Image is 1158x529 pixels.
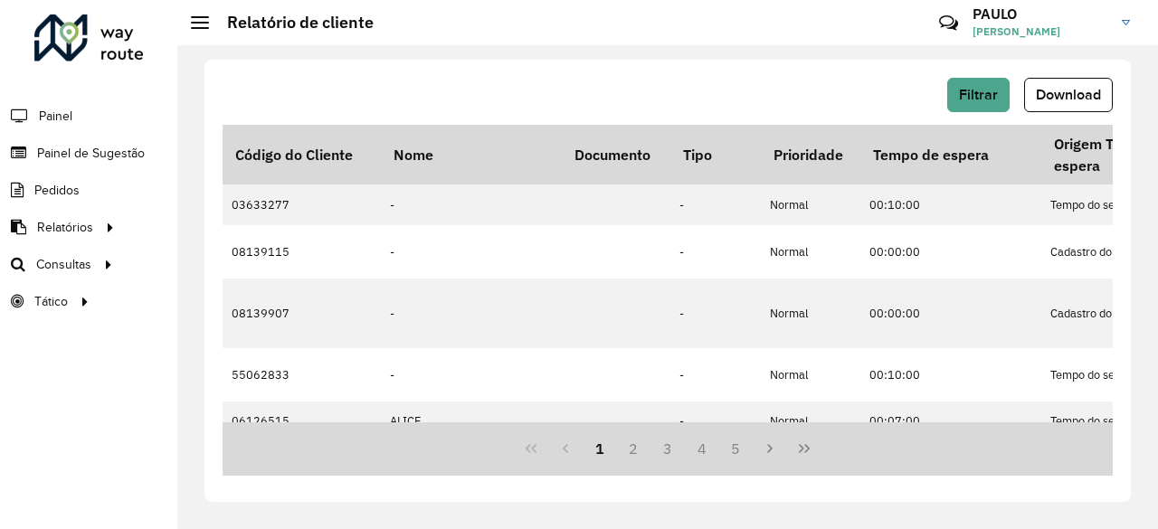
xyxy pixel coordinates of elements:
span: [PERSON_NAME] [973,24,1108,40]
td: 00:00:00 [860,225,1041,278]
button: Filtrar [947,78,1010,112]
td: 08139907 [223,279,381,349]
span: Pedidos [34,181,80,200]
td: ALICE [381,401,562,442]
th: Nome [381,125,562,184]
td: Normal [761,225,860,278]
button: 1 [583,431,617,466]
span: Download [1036,87,1101,102]
th: Tempo de espera [860,125,1041,184]
button: Next Page [753,431,787,466]
span: Tático [34,292,68,311]
td: Normal [761,401,860,442]
td: 00:10:00 [860,348,1041,401]
td: 00:07:00 [860,401,1041,442]
td: 03633277 [223,184,381,225]
button: Download [1024,78,1113,112]
td: - [381,184,562,225]
td: - [670,225,761,278]
button: 2 [616,431,650,466]
span: Relatórios [37,218,93,237]
th: Tipo [670,125,761,184]
button: Last Page [787,431,821,466]
td: - [670,184,761,225]
td: 00:10:00 [860,184,1041,225]
td: - [670,279,761,349]
td: - [381,348,562,401]
th: Prioridade [761,125,860,184]
td: Normal [761,279,860,349]
span: Painel de Sugestão [37,144,145,163]
a: Contato Rápido [929,4,968,43]
td: 00:00:00 [860,279,1041,349]
td: 08139115 [223,225,381,278]
span: Filtrar [959,87,998,102]
span: Consultas [36,255,91,274]
td: Normal [761,348,860,401]
td: 55062833 [223,348,381,401]
span: Painel [39,107,72,126]
td: - [381,225,562,278]
h3: PAULO [973,5,1108,23]
td: Normal [761,184,860,225]
h2: Relatório de cliente [209,13,374,33]
td: - [670,348,761,401]
button: 5 [719,431,754,466]
th: Documento [562,125,670,184]
td: - [381,279,562,349]
td: 06126515 [223,401,381,442]
button: 4 [685,431,719,466]
th: Código do Cliente [223,125,381,184]
button: 3 [650,431,685,466]
td: - [670,401,761,442]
